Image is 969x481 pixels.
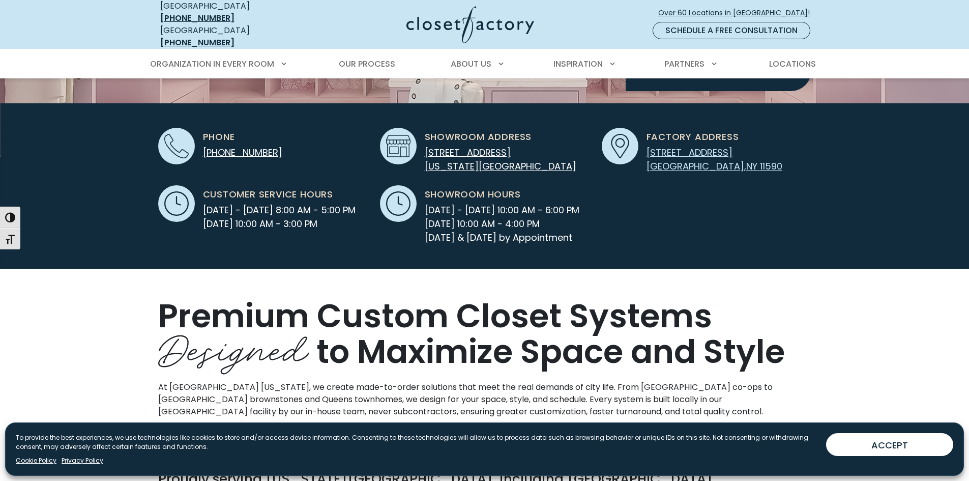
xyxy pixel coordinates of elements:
span: Premium Custom Closet Systems [158,293,712,338]
span: 11590 [760,160,782,173]
span: Partners [664,58,704,70]
span: Organization in Every Room [150,58,274,70]
span: Inspiration [553,58,603,70]
span: Over 60 Locations in [GEOGRAPHIC_DATA]! [658,8,818,18]
span: [GEOGRAPHIC_DATA] [647,160,744,173]
span: Showroom Address [425,130,532,144]
a: Cookie Policy [16,456,56,465]
span: About Us [451,58,491,70]
span: Factory Address [647,130,739,144]
span: Customer Service Hours [203,187,334,201]
span: [DATE] & [DATE] by Appointment [425,231,579,244]
a: [PHONE_NUMBER] [160,37,234,48]
div: [GEOGRAPHIC_DATA] [160,24,308,49]
a: [PHONE_NUMBER] [203,146,282,159]
span: Designed [158,316,309,376]
a: [STREET_ADDRESS][US_STATE][GEOGRAPHIC_DATA] [425,146,576,173]
span: Space and Style [520,329,785,375]
p: To provide the best experiences, we use technologies like cookies to store and/or access device i... [16,433,818,451]
nav: Primary Menu [143,50,827,78]
span: Our Process [339,58,395,70]
span: [DATE] 10:00 AM - 3:00 PM [203,217,356,231]
span: [STREET_ADDRESS] [647,146,732,159]
span: Locations [769,58,816,70]
a: Privacy Policy [62,456,103,465]
span: [DATE] 10:00 AM - 4:00 PM [425,217,579,231]
p: At [GEOGRAPHIC_DATA] [US_STATE], we create made-to-order solutions that meet the real demands of ... [158,381,811,418]
button: ACCEPT [826,433,953,456]
a: [STREET_ADDRESS] [GEOGRAPHIC_DATA],NY 11590 [647,146,782,173]
span: [DATE] - [DATE] 8:00 AM - 5:00 PM [203,203,356,217]
img: Closet Factory Logo [406,6,534,43]
a: Over 60 Locations in [GEOGRAPHIC_DATA]! [658,4,818,22]
a: Schedule a Free Consultation [653,22,810,39]
a: [PHONE_NUMBER] [160,12,234,24]
span: to Maximize [316,329,513,375]
span: Showroom Hours [425,187,521,201]
span: [DATE] - [DATE] 10:00 AM - 6:00 PM [425,203,579,217]
span: NY [746,160,757,173]
span: Phone [203,130,235,144]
